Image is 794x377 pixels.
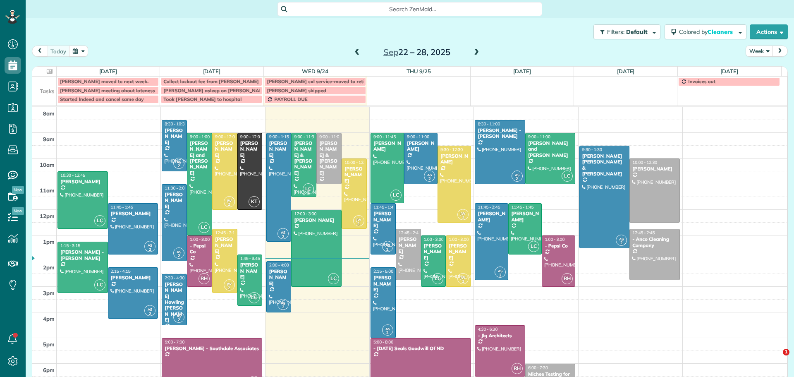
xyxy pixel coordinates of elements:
small: 2 [458,214,468,221]
a: Wed 9/24 [302,68,328,74]
span: 12:45 - 2:45 [632,230,655,235]
div: [PERSON_NAME] and [PERSON_NAME] [528,140,573,158]
small: 2 [278,233,288,241]
span: LC [328,273,339,284]
span: Started Indeed and cancel same day [60,96,144,102]
span: LC [94,279,105,291]
span: 11:45 - 2:45 [478,204,500,210]
small: 2 [145,246,155,254]
div: [PERSON_NAME] [477,211,506,223]
span: 9:00 - 11:00 [407,134,429,139]
span: LC [94,215,105,226]
div: [PERSON_NAME] [407,140,435,152]
span: Collect lockout fee from [PERSON_NAME] [163,78,259,84]
span: 2:00 - 4:00 [269,262,289,268]
a: [DATE] [617,68,635,74]
button: today [47,46,70,57]
span: LC [528,241,539,252]
span: Filters: [607,28,624,36]
span: [PERSON_NAME] skipped [267,87,326,94]
span: 1:00 - 3:00 [545,237,564,242]
span: 6:00 - 7:30 [528,365,548,370]
span: AS [515,173,519,177]
a: [DATE] [99,68,117,74]
div: [PERSON_NAME] [448,243,469,261]
span: 5pm [43,341,55,348]
span: 10:00 - 12:30 [632,160,657,165]
span: Cleaners [708,28,734,36]
span: 1:00 - 3:00 [190,237,210,242]
a: [DATE] [513,68,531,74]
div: - [DATE] Seals Goodwill Of ND [373,346,469,351]
div: [PERSON_NAME] [PERSON_NAME] & [PERSON_NAME] [582,153,627,177]
span: 8am [43,110,55,117]
span: 2:30 - 4:30 [165,275,184,281]
span: 2pm [43,264,55,271]
div: - Pepsi Co [544,243,573,249]
span: AS [177,250,181,254]
div: [PERSON_NAME] - [PERSON_NAME] [60,249,105,261]
small: 2 [383,329,393,337]
span: 4:30 - 6:30 [478,327,497,332]
div: [PERSON_NAME] - [PERSON_NAME] [477,127,523,139]
small: 2 [278,303,288,311]
div: [PERSON_NAME] [110,211,156,216]
span: 9:00 - 11:30 [294,134,316,139]
span: [PERSON_NAME] meeting about lateness [60,87,155,94]
span: AS [281,230,285,235]
span: LC [432,273,443,284]
span: 9:00 - 11:00 [319,134,342,139]
small: 2 [616,239,627,247]
div: [PERSON_NAME] [269,140,289,158]
span: JW [460,211,466,216]
span: AS [498,269,502,273]
button: prev [32,46,48,57]
div: [PERSON_NAME] [110,275,156,281]
div: [PERSON_NAME] & [PERSON_NAME] [294,140,314,176]
span: 3pm [43,290,55,296]
span: 2:15 - 4:15 [111,269,131,274]
a: [DATE] [720,68,738,74]
span: 8:30 - 11:00 [478,121,500,127]
span: New [12,186,24,194]
span: 12pm [40,213,55,219]
span: [PERSON_NAME] moved to next week. [60,78,148,84]
span: Invoices out [688,78,715,84]
div: - Anco Cleaning Company [632,236,677,248]
button: Actions [750,24,788,39]
span: 1 [783,349,789,355]
div: - Pepsi Co [189,243,210,255]
div: [PERSON_NAME] [164,127,184,145]
small: 2 [458,278,468,286]
span: 12:45 - 3:15 [215,230,237,235]
span: JW [227,281,232,286]
div: [PERSON_NAME] and [PERSON_NAME] [189,140,210,176]
span: 1:15 - 3:15 [60,243,80,248]
small: 2 [145,310,155,318]
span: 9:00 - 11:00 [528,134,550,139]
span: AS [281,301,285,305]
div: [PERSON_NAME] [215,236,235,254]
span: 11:00 - 2:00 [165,185,187,191]
span: Sep [383,47,398,57]
span: 9:00 - 12:00 [240,134,263,139]
span: AS [148,243,152,247]
span: Took [PERSON_NAME] to hospital [163,96,242,102]
span: 11:45 - 1:45 [373,204,396,210]
small: 2 [512,175,522,183]
span: 10:00 - 12:45 [344,160,369,165]
span: 9:00 - 12:00 [215,134,237,139]
span: PAYROLL DUE [274,96,307,102]
span: AS [427,173,432,177]
span: RH [562,273,573,284]
h2: 22 – 28, 2025 [365,48,469,57]
span: New [12,207,24,215]
div: [PERSON_NAME] [440,153,469,165]
span: 10am [40,161,55,168]
span: 11am [40,187,55,194]
div: [PERSON_NAME] [373,140,402,152]
div: [PERSON_NAME] [398,236,419,254]
span: AS [619,237,624,241]
span: 10:30 - 12:45 [60,173,85,178]
small: 2 [354,220,364,228]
